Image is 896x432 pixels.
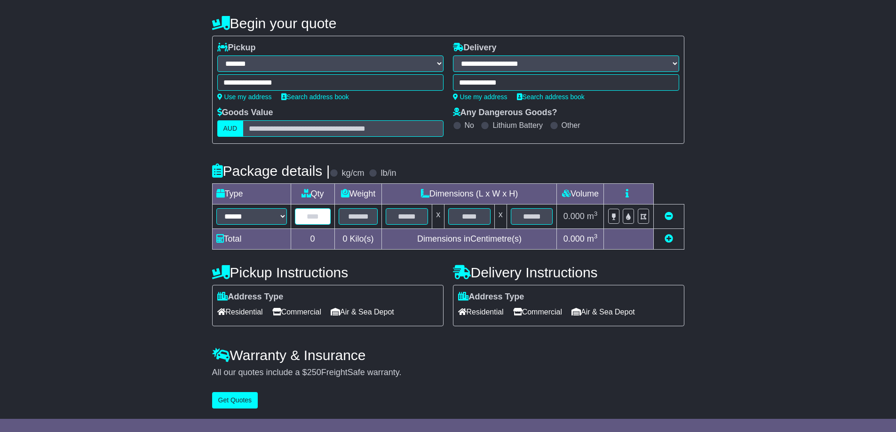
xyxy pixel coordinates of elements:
[291,184,334,204] td: Qty
[665,212,673,221] a: Remove this item
[587,234,598,243] span: m
[342,234,347,243] span: 0
[517,93,585,101] a: Search address book
[212,368,684,378] div: All our quotes include a $ FreightSafe warranty.
[212,16,684,31] h4: Begin your quote
[665,234,673,243] a: Add new item
[212,392,258,408] button: Get Quotes
[453,108,557,118] label: Any Dangerous Goods?
[563,212,585,221] span: 0.000
[217,108,273,118] label: Goods Value
[217,43,256,53] label: Pickup
[382,229,557,250] td: Dimensions in Centimetre(s)
[594,233,598,240] sup: 3
[281,93,349,101] a: Search address book
[453,43,497,53] label: Delivery
[272,305,321,319] span: Commercial
[382,184,557,204] td: Dimensions (L x W x H)
[212,265,444,280] h4: Pickup Instructions
[291,229,334,250] td: 0
[341,168,364,179] label: kg/cm
[571,305,635,319] span: Air & Sea Depot
[217,292,284,302] label: Address Type
[217,93,272,101] a: Use my address
[587,212,598,221] span: m
[594,210,598,217] sup: 3
[513,305,562,319] span: Commercial
[212,184,291,204] td: Type
[453,93,507,101] a: Use my address
[453,265,684,280] h4: Delivery Instructions
[212,163,330,179] h4: Package details |
[334,229,382,250] td: Kilo(s)
[563,234,585,243] span: 0.000
[217,305,263,319] span: Residential
[212,347,684,363] h4: Warranty & Insurance
[432,204,444,229] td: x
[458,305,504,319] span: Residential
[307,368,321,377] span: 250
[217,120,244,137] label: AUD
[494,204,507,229] td: x
[381,168,396,179] label: lb/in
[492,121,543,130] label: Lithium Battery
[458,292,524,302] label: Address Type
[465,121,474,130] label: No
[331,305,394,319] span: Air & Sea Depot
[557,184,604,204] td: Volume
[562,121,580,130] label: Other
[334,184,382,204] td: Weight
[212,229,291,250] td: Total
